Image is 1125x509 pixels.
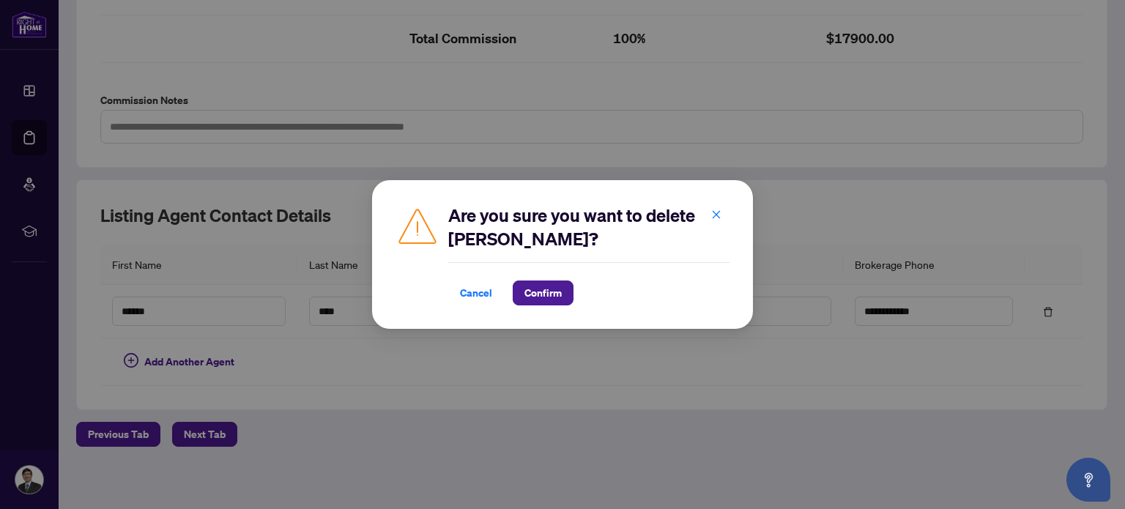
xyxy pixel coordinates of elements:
button: Confirm [513,280,573,305]
h2: Are you sure you want to delete [PERSON_NAME]? [448,204,729,250]
img: Caution Icon [396,204,439,248]
button: Cancel [448,280,504,305]
span: Cancel [460,281,492,305]
span: Confirm [524,281,562,305]
button: Open asap [1066,458,1110,502]
span: close [711,209,721,220]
